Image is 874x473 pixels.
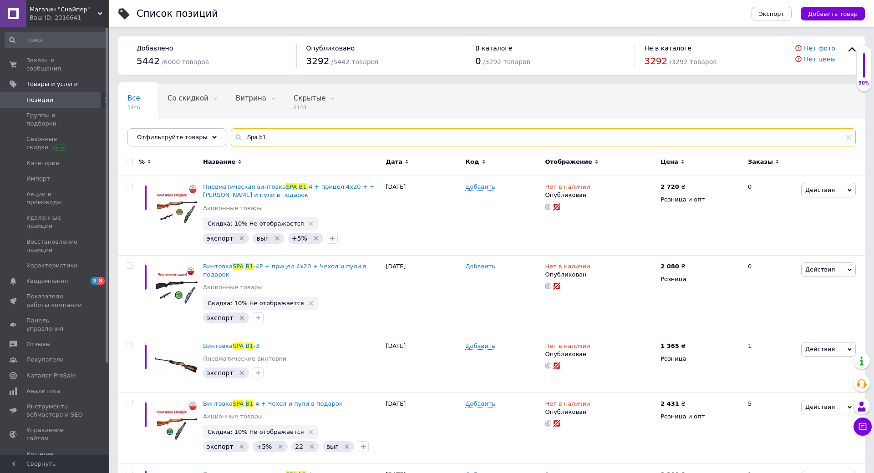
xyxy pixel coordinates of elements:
[137,55,160,66] span: 5442
[383,392,463,464] div: [DATE]
[26,262,78,270] span: Характеристики
[294,104,326,111] span: 2148
[26,372,76,380] span: Каталог ProSale
[233,263,244,270] span: SPA
[808,10,858,17] span: Добавить товар
[168,94,208,102] span: Со скидкой
[661,196,740,204] div: Розница и опт
[669,58,716,65] span: / 3292 товаров
[661,183,679,190] b: 2 720
[26,238,84,254] span: Восстановление позиций
[26,135,84,151] span: Сезонные скидки
[238,314,245,322] svg: Удалить метку
[545,263,590,272] span: Нет в наличии
[30,14,109,22] div: Ваш ID: 2316641
[253,400,342,407] span: -4 + Чехол и пули в подарок
[245,400,253,407] span: B1
[203,413,263,421] a: Акционные товары
[236,94,266,102] span: Витрина
[155,400,198,443] img: Винтовка SPA B1-4 + Чехол и пули в подарок
[661,183,686,191] div: ₴
[231,128,856,146] input: Поиск по названию позиции, артикулу и поисковым запросам
[805,186,835,193] span: Действия
[203,183,375,198] a: Пневматическая винтовкаSPAB1-4 + прицел 4х20 + + [PERSON_NAME] и пули в подарок
[238,369,245,377] svg: Удалить метку
[26,387,60,395] span: Аналитика
[245,263,253,270] span: B1
[465,342,495,350] span: Добавить
[386,158,402,166] span: Дата
[294,94,326,102] span: Скрытые
[854,418,872,436] button: Чат с покупателем
[26,56,84,73] span: Заказы и сообщения
[203,183,286,190] span: Пневматическая винтовка
[208,300,304,306] span: Скидка: 10% Не отображается
[857,80,871,86] div: 90%
[661,342,686,350] div: ₴
[137,9,218,19] div: Список позиций
[545,400,590,410] span: Нет в наличии
[253,342,259,349] span: -3
[238,235,245,242] svg: Удалить метку
[312,235,320,242] svg: Удалить метку
[26,190,84,206] span: Акции и промокоды
[26,317,84,333] span: Панель управления
[26,403,84,419] span: Инструменты вебмастера и SEO
[207,369,234,377] span: экспорт
[162,58,209,65] span: / 6000 товаров
[26,111,84,128] span: Группы и подборки
[805,346,835,352] span: Действия
[805,266,835,273] span: Действия
[155,262,198,306] img: Винтовка SPA B1-4Р + прицел 4х20 + Чехол и пули в подарок
[475,45,512,52] span: В каталоге
[26,292,84,309] span: Показатели работы компании
[26,450,84,467] span: Кошелек компании
[277,443,284,450] svg: Удалить метку
[233,342,244,349] span: SPA
[155,342,198,386] img: Винтовка SPA B1-3
[742,176,799,256] div: 0
[465,158,479,166] span: Код
[127,94,140,102] span: Все
[465,263,495,270] span: Добавить
[299,183,306,190] span: B1
[208,221,304,226] span: Скидка: 10% Не отображается
[804,55,836,63] a: Нет цены
[5,32,107,48] input: Поиск
[661,400,679,407] b: 2 431
[545,408,656,416] div: Опубликован
[545,350,656,358] div: Опубликован
[286,183,297,190] span: SPA
[545,183,590,193] span: Нет в наличии
[801,7,865,20] button: Добавить товар
[207,235,234,242] span: экспорт
[742,256,799,335] div: 0
[661,275,740,283] div: Розница
[545,158,592,166] span: Отображение
[203,263,366,278] a: ВинтовкаSPAB1-4Р + прицел 4х20 + Чехол и пули в подарок
[203,400,342,407] a: ВинтовкаSPAB1-4 + Чехол и пули в подарок
[661,263,679,270] b: 2 080
[748,158,773,166] span: Заказы
[207,443,234,450] span: экспорт
[155,183,198,226] img: Пневматическая винтовка SPA B1-4 + прицел 4х20 + + Чехол и пули в подарок
[137,45,173,52] span: Добавлено
[256,443,272,450] span: +5%
[752,7,792,20] button: Экспорт
[203,158,235,166] span: Название
[30,5,98,14] span: Магазин "Снайпер"
[326,443,339,450] span: выг
[207,314,234,322] span: экспорт
[545,342,590,352] span: Нет в наличии
[203,355,286,363] a: Пневматические винтовки
[292,235,307,242] span: +5%
[26,356,64,364] span: Покупатели
[308,443,315,450] svg: Удалить метку
[383,176,463,256] div: [DATE]
[483,58,530,65] span: / 3292 товаров
[139,158,145,166] span: %
[26,175,50,183] span: Импорт
[661,413,740,421] div: Розница и опт
[465,183,495,191] span: Добавить
[203,204,263,212] a: Акционные товары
